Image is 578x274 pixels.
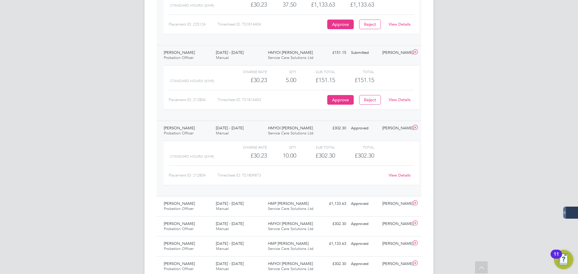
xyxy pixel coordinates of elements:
span: Manual [216,226,229,231]
div: Charge rate [228,143,267,151]
div: Approved [349,219,380,229]
div: Charge rate [228,68,267,75]
div: £302.30 [317,259,349,269]
span: Service Care Solutions Ltd [268,55,313,60]
button: Approve [327,20,354,29]
span: [DATE] - [DATE] [216,125,244,131]
span: [PERSON_NAME] [164,261,195,266]
div: £1,133.63 [317,199,349,209]
div: Timesheet ID: TS1809873 [218,171,385,180]
span: [PERSON_NAME] [164,201,195,206]
span: HMP [PERSON_NAME] [268,241,309,246]
div: Placement ID: 212804 [169,171,218,180]
div: £302.30 [317,219,349,229]
span: Probation Officer [164,55,194,60]
span: [PERSON_NAME] [164,221,195,226]
div: £1,133.63 [317,239,349,249]
span: [PERSON_NAME] [164,50,195,55]
span: Service Care Solutions Ltd [268,131,313,136]
div: [PERSON_NAME] [380,48,411,58]
button: Approve [327,95,354,105]
span: Manual [216,206,229,211]
div: [PERSON_NAME] [380,199,411,209]
span: [DATE] - [DATE] [216,261,244,266]
div: [PERSON_NAME] [380,239,411,249]
div: [PERSON_NAME] [380,123,411,133]
span: HMP [PERSON_NAME] [268,201,309,206]
a: View Details [389,97,411,102]
span: [PERSON_NAME] [164,125,195,131]
span: Standard Hourly (£/HR) [170,79,214,83]
span: Standard Hourly (£/HR) [170,154,214,159]
span: Service Care Solutions Ltd [268,246,313,251]
button: Reject [359,95,381,105]
div: £151.15 [317,48,349,58]
div: [PERSON_NAME] [380,259,411,269]
div: Placement ID: 225124 [169,20,218,29]
div: QTY [267,143,296,151]
span: [DATE] - [DATE] [216,50,244,55]
div: Submitted [349,48,380,58]
span: Manual [216,55,229,60]
div: Sub Total [296,68,335,75]
span: Probation Officer [164,266,194,271]
span: Probation Officer [164,226,194,231]
span: [DATE] - [DATE] [216,241,244,246]
div: 5.00 [267,75,296,85]
span: Service Care Solutions Ltd [268,266,313,271]
span: [PERSON_NAME] [164,241,195,246]
a: View Details [389,22,411,27]
div: £302.30 [317,123,349,133]
div: £302.30 [296,151,335,161]
span: Service Care Solutions Ltd [268,206,313,211]
div: Total [335,143,374,151]
span: HMYOI [PERSON_NAME] [268,125,313,131]
span: £151.15 [355,76,374,84]
span: [DATE] - [DATE] [216,221,244,226]
span: HMYOI [PERSON_NAME] [268,50,313,55]
div: £30.23 [228,151,267,161]
span: Manual [216,266,229,271]
div: Approved [349,199,380,209]
div: Sub Total [296,143,335,151]
div: [PERSON_NAME] [380,219,411,229]
div: £151.15 [296,75,335,85]
span: Manual [216,131,229,136]
span: Service Care Solutions Ltd [268,226,313,231]
div: £30.23 [228,75,267,85]
span: Probation Officer [164,206,194,211]
button: Open Resource Center, 11 new notifications [554,250,573,269]
span: £302.30 [355,152,374,159]
div: Total [335,68,374,75]
div: Placement ID: 212804 [169,95,218,105]
span: Probation Officer [164,131,194,136]
span: [DATE] - [DATE] [216,201,244,206]
div: 11 [554,254,559,262]
div: Timesheet ID: TS1814404 [218,20,326,29]
div: Approved [349,239,380,249]
span: HMYOI [PERSON_NAME] [268,261,313,266]
div: 10.00 [267,151,296,161]
span: £1,133.63 [350,1,374,8]
button: Reject [359,20,381,29]
span: Standard Hourly (£/HR) [170,3,214,8]
span: Manual [216,246,229,251]
span: Probation Officer [164,246,194,251]
div: Timesheet ID: TS1814403 [218,95,326,105]
div: Approved [349,259,380,269]
div: Approved [349,123,380,133]
span: HMYOI [PERSON_NAME] [268,221,313,226]
a: View Details [389,173,411,178]
div: QTY [267,68,296,75]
